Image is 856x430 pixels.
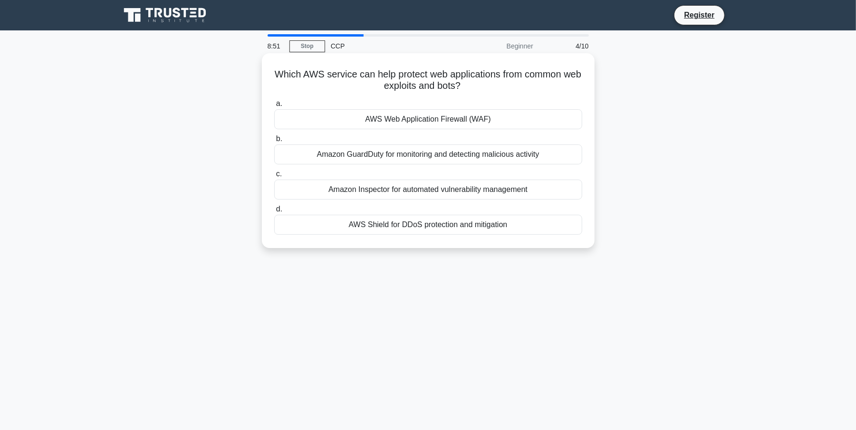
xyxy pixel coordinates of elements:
div: AWS Web Application Firewall (WAF) [274,109,582,129]
span: d. [276,205,282,213]
a: Register [678,9,720,21]
a: Stop [289,40,325,52]
div: AWS Shield for DDoS protection and mitigation [274,215,582,235]
h5: Which AWS service can help protect web applications from common web exploits and bots? [273,68,583,92]
div: Beginner [456,37,539,56]
div: 4/10 [539,37,595,56]
span: a. [276,99,282,107]
div: Amazon Inspector for automated vulnerability management [274,180,582,200]
div: 8:51 [262,37,289,56]
div: Amazon GuardDuty for monitoring and detecting malicious activity [274,144,582,164]
div: CCP [325,37,456,56]
span: c. [276,170,282,178]
span: b. [276,134,282,143]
